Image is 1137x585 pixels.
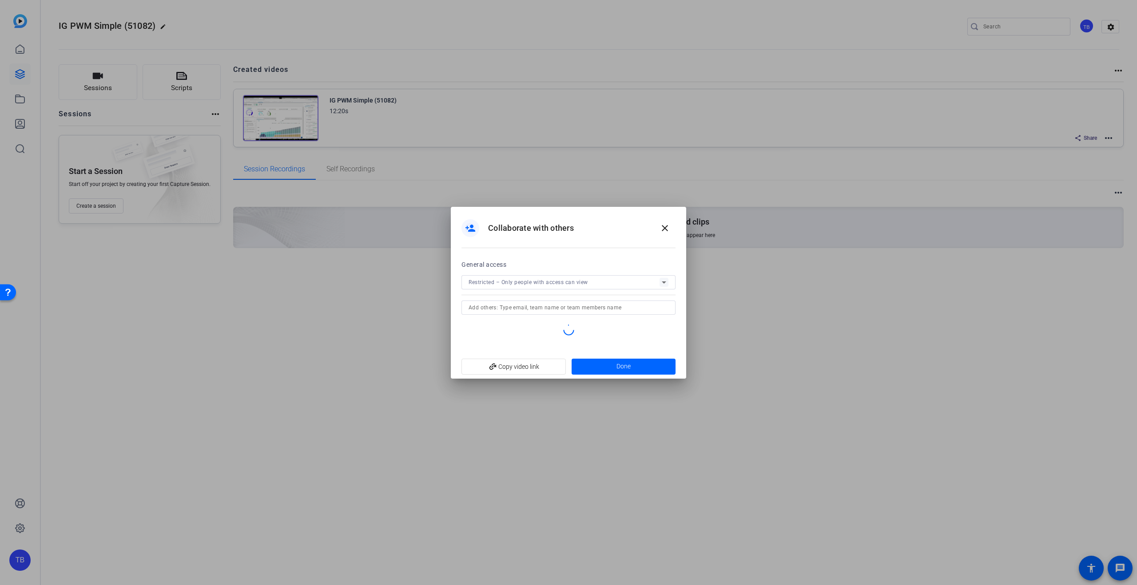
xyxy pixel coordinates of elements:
mat-icon: close [660,223,670,233]
button: Done [572,359,676,375]
button: Copy video link [461,359,566,375]
span: Restricted – Only people with access can view [469,279,588,285]
span: Done [616,362,631,371]
h1: Collaborate with others [488,223,574,233]
h2: General access [461,259,506,270]
mat-icon: person_add [465,223,476,233]
mat-icon: add_link [485,360,501,375]
span: Copy video link [469,358,559,375]
input: Add others: Type email, team name or team members name [469,302,668,313]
